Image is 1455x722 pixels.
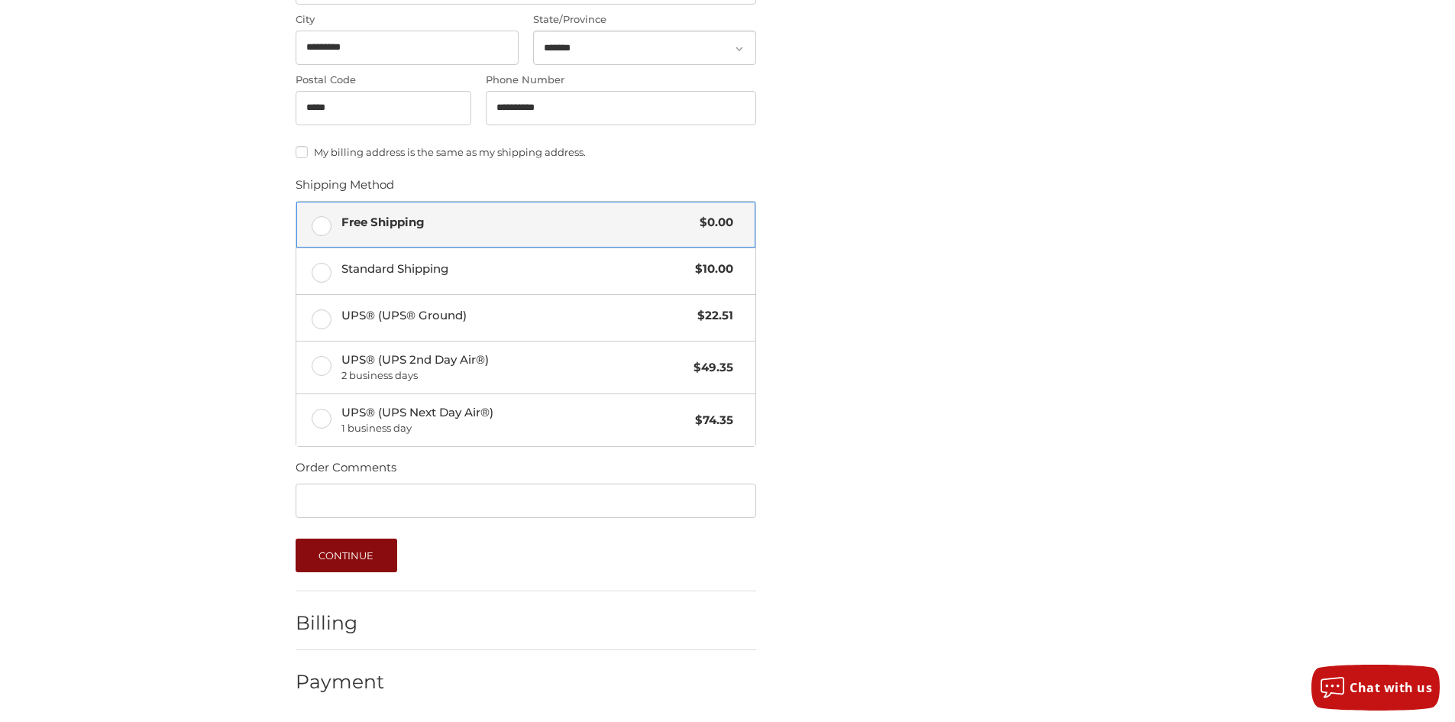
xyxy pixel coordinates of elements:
span: 2 business days [341,368,687,384]
span: $22.51 [690,307,733,325]
span: 1 business day [341,421,688,436]
legend: Shipping Method [296,176,394,201]
h2: Billing [296,611,385,635]
button: Chat with us [1311,665,1440,711]
legend: Order Comments [296,459,396,484]
span: $49.35 [686,359,733,377]
h2: Payment [296,670,385,694]
label: City [296,12,519,28]
span: UPS® (UPS Next Day Air®) [341,404,688,436]
button: Continue [296,539,397,572]
label: My billing address is the same as my shipping address. [296,146,756,158]
label: State/Province [533,12,756,28]
span: Standard Shipping [341,261,688,278]
span: Free Shipping [341,214,693,231]
span: UPS® (UPS 2nd Day Air®) [341,351,687,384]
span: $74.35 [687,412,733,429]
span: $10.00 [687,261,733,278]
span: UPS® (UPS® Ground) [341,307,690,325]
label: Postal Code [296,73,471,88]
label: Phone Number [486,73,756,88]
span: $0.00 [692,214,733,231]
span: Chat with us [1350,679,1432,696]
